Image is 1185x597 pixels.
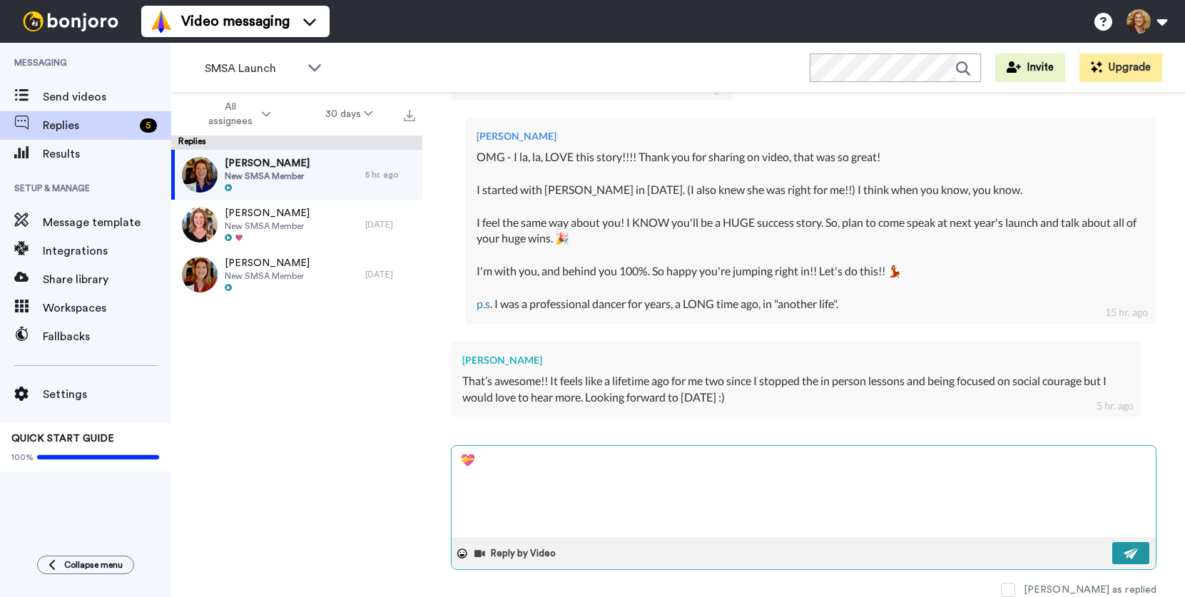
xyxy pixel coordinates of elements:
[477,149,1145,312] div: OMG - I la, la, LOVE this story!!!! Thank you for sharing on video, that was so great! I started ...
[182,157,218,193] img: 7049023a-5599-4c4b-96b4-d2570ccdaff2-thumb.jpg
[1079,53,1162,82] button: Upgrade
[182,257,218,292] img: 2a1ce4c4-5fc6-4778-a657-3f0a932e5ebe-thumb.jpg
[462,373,1131,406] div: That’s awesome!! It feels like a lifetime ago for me two since I stopped the in person lessons an...
[171,136,422,150] div: Replies
[1124,548,1139,559] img: send-white.svg
[1097,399,1134,413] div: 5 hr. ago
[995,53,1065,82] button: Invite
[477,297,490,310] a: p.s
[140,118,157,133] div: 5
[181,11,290,31] span: Video messaging
[171,250,422,300] a: [PERSON_NAME]New SMSA Member[DATE]
[298,101,400,127] button: 30 days
[225,156,310,170] span: [PERSON_NAME]
[43,300,171,317] span: Workspaces
[225,170,310,182] span: New SMSA Member
[400,103,419,125] button: Export all results that match these filters now.
[37,556,134,574] button: Collapse menu
[174,94,298,134] button: All assignees
[150,10,173,33] img: vm-color.svg
[11,434,114,444] span: QUICK START GUIDE
[43,243,171,260] span: Integrations
[43,328,171,345] span: Fallbacks
[43,88,171,106] span: Send videos
[1024,583,1156,597] div: [PERSON_NAME] as replied
[452,446,1156,537] textarea: 💝
[205,60,300,77] span: SMSA Launch
[225,270,310,282] span: New SMSA Member
[43,271,171,288] span: Share library
[365,169,415,180] div: 5 hr. ago
[1105,305,1148,320] div: 15 hr. ago
[43,386,171,403] span: Settings
[43,117,134,134] span: Replies
[43,146,171,163] span: Results
[225,220,310,232] span: New SMSA Member
[43,214,171,231] span: Message template
[171,200,422,250] a: [PERSON_NAME]New SMSA Member[DATE]
[201,100,259,128] span: All assignees
[404,110,415,121] img: export.svg
[225,206,310,220] span: [PERSON_NAME]
[365,269,415,280] div: [DATE]
[64,559,123,571] span: Collapse menu
[473,543,560,564] button: Reply by Video
[182,207,218,243] img: 998621b9-7c12-40dd-88d5-83bc18a9f9bd-thumb.jpg
[225,256,310,270] span: [PERSON_NAME]
[171,150,422,200] a: [PERSON_NAME]New SMSA Member5 hr. ago
[477,129,1145,143] div: [PERSON_NAME]
[365,219,415,230] div: [DATE]
[462,353,1131,367] div: [PERSON_NAME]
[11,451,34,463] span: 100%
[17,11,124,31] img: bj-logo-header-white.svg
